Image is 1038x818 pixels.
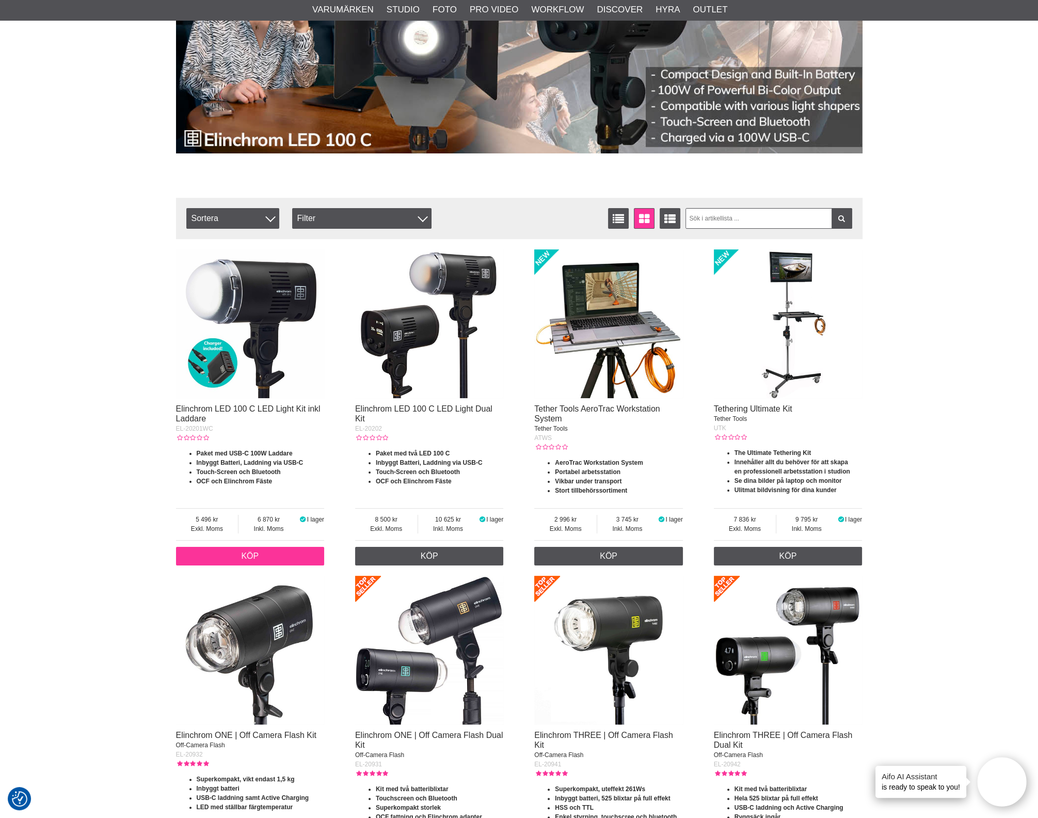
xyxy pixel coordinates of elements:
[376,804,441,811] strong: Superkompakt storlek
[714,524,776,533] span: Exkl. Moms
[714,576,863,725] img: Elinchrom THREE | Off Camera Flash Dual Kit
[292,208,432,229] div: Filter
[714,415,747,422] span: Tether Tools
[656,3,680,17] a: Hyra
[478,516,486,523] i: I lager
[197,804,293,811] strong: LED med ställbar färgtemperatur
[534,547,683,565] a: Köp
[176,576,325,725] img: Elinchrom ONE | Off Camera Flash Kit
[355,576,504,725] img: Elinchrom ONE | Off Camera Flash Dual Kit
[197,468,281,476] strong: Touch-Screen och Bluetooth
[845,516,862,523] span: I lager
[665,516,682,523] span: I lager
[734,468,850,475] strong: en professionell arbetsstation i studion
[355,404,492,423] a: Elinchrom LED 100 C LED Light Dual Kit
[832,208,852,229] a: Filtrera
[176,524,238,533] span: Exkl. Moms
[312,3,374,17] a: Varumärken
[355,433,388,443] div: Kundbetyg: 0
[355,761,382,768] span: EL-20931
[534,576,683,725] img: Elinchrom THREE | Off Camera Flash Kit
[534,751,583,759] span: Off-Camera Flash
[734,785,807,793] strong: Kit med två batteriblixtar
[197,478,273,485] strong: OCF och Elinchrom Fäste
[355,249,504,398] img: Elinchrom LED 100 C LED Light Dual Kit
[355,515,418,524] span: 8 500
[534,761,561,768] span: EL-20941
[376,459,483,466] strong: Inbyggt Batteri, Laddning via USB-C
[714,751,763,759] span: Off-Camera Flash
[418,515,478,524] span: 10 625
[658,516,666,523] i: I lager
[634,208,654,229] a: Fönstervisning
[355,769,388,778] div: Kundbetyg: 5.00
[597,524,658,533] span: Inkl. Moms
[534,769,567,778] div: Kundbetyg: 5.00
[714,404,792,413] a: Tethering Ultimate Kit
[176,759,209,768] div: Kundbetyg: 5.00
[176,425,213,432] span: EL-20201WC
[186,208,279,229] span: Sortera
[597,515,658,524] span: 3 745
[534,425,567,432] span: Tether Tools
[197,450,293,457] strong: Paket med USB-C 100W Laddare
[597,3,643,17] a: Discover
[734,477,842,484] strong: Se dina bilder på laptop och monitor
[238,515,299,524] span: 6 870
[734,486,837,494] strong: Ulitmat bildvisning för dina kunder
[176,731,316,740] a: Elinchrom ONE | Off Camera Flash Kit
[355,731,503,749] a: Elinchrom ONE | Off Camera Flash Dual Kit
[534,515,597,524] span: 2 996
[197,785,239,792] strong: Inbyggt batteri
[837,516,845,523] i: I lager
[387,3,420,17] a: Studio
[693,3,727,17] a: Outlet
[714,731,853,749] a: Elinchrom THREE | Off Camera Flash Dual Kit
[734,795,818,802] strong: Hela 525 blixtar på full effekt
[433,3,457,17] a: Foto
[776,524,837,533] span: Inkl. Moms
[660,208,680,229] a: Utökad listvisning
[714,769,747,778] div: Kundbetyg: 5.00
[176,433,209,443] div: Kundbetyg: 0
[376,478,452,485] strong: OCF och Elinchrom Fäste
[176,751,203,758] span: EL-20932
[555,804,594,811] strong: HSS och TTL
[486,516,503,523] span: I lager
[176,515,238,524] span: 5 496
[355,547,504,565] a: Köp
[470,3,518,17] a: Pro Video
[734,449,811,457] strong: The Ultimate Tethering Kit
[307,516,324,523] span: I lager
[555,795,670,802] strong: Inbyggt batteri, 525 blixtar på full effekt
[555,478,621,485] strong: Vikbar under transport
[555,487,627,494] strong: Stort tillbehörssortiment
[176,249,325,398] img: Elinchrom LED 100 C LED Light Kit inkl Laddare
[534,443,567,452] div: Kundbetyg: 0
[197,459,304,466] strong: Inbyggt Batteri, Laddning via USB-C
[534,434,552,442] span: ATWS
[714,515,776,524] span: 7 836
[534,524,597,533] span: Exkl. Moms
[776,515,837,524] span: 9 795
[299,516,307,523] i: I lager
[875,766,966,798] div: is ready to speak to you!
[714,424,726,432] span: UTK
[355,751,404,759] span: Off-Camera Flash
[531,3,584,17] a: Workflow
[534,404,660,423] a: Tether Tools AeroTrac Workstation System
[714,547,863,565] a: Köp
[376,450,450,457] strong: Paket med två LED 100 C
[534,249,683,398] img: Tether Tools AeroTrac Workstation System
[376,468,460,476] strong: Touch-Screen och Bluetooth
[734,459,848,466] strong: Innehåller allt du behöver för att skapa
[555,468,620,476] strong: Portabel arbetsstation
[355,524,418,533] span: Exkl. Moms
[734,804,843,811] strong: USB-C laddning och Active Charging
[238,524,299,533] span: Inkl. Moms
[534,731,673,749] a: Elinchrom THREE | Off Camera Flash Kit
[176,404,321,423] a: Elinchrom LED 100 C LED Light Kit inkl Laddare
[608,208,629,229] a: Listvisning
[197,776,295,783] strong: Superkompakt, vikt endast 1,5 kg
[355,425,382,432] span: EL-20202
